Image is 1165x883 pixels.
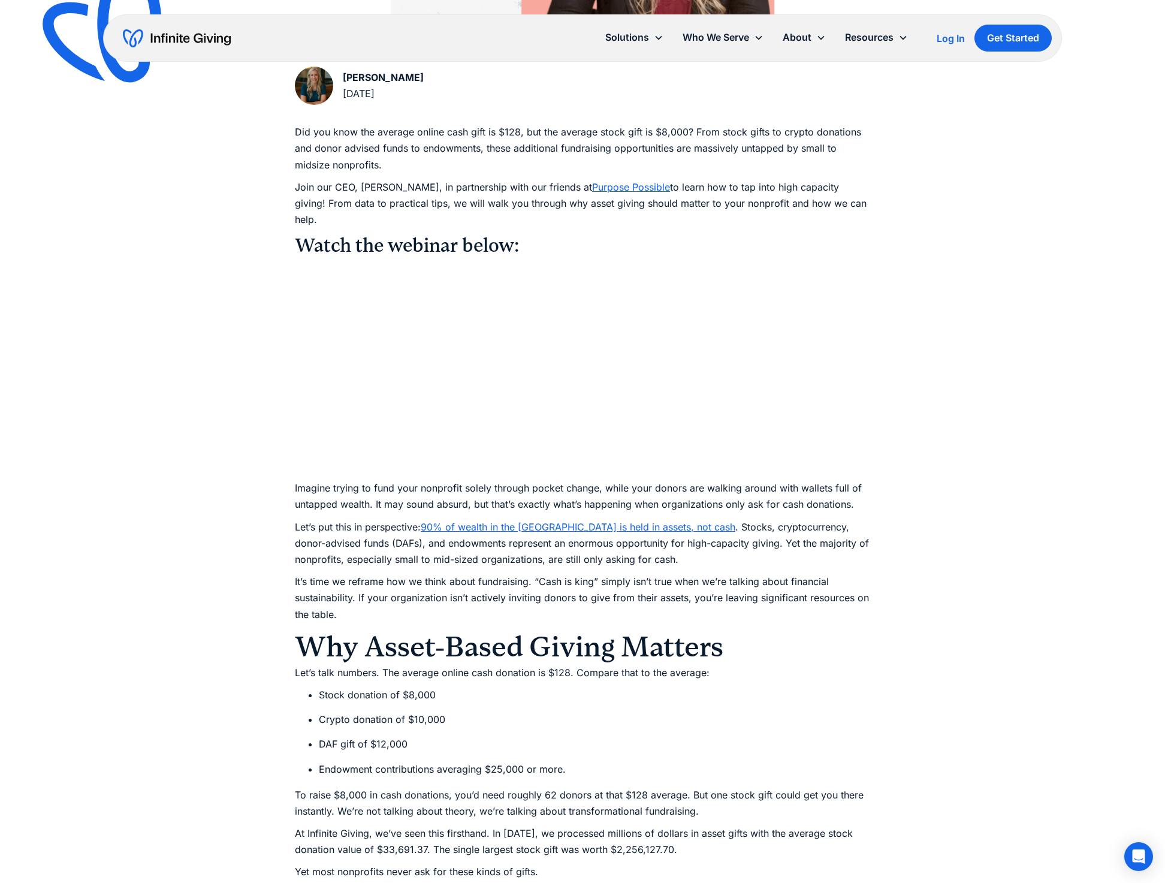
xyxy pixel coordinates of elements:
[410,258,755,452] iframe: Demystifying Asset Giving for Nonprofits
[592,181,670,193] a: Purpose Possible
[319,712,870,728] li: Crypto donation of $10,000
[123,29,231,48] a: home
[673,25,773,50] div: Who We Serve
[319,687,870,703] li: Stock donation of $8,000
[295,67,424,105] a: [PERSON_NAME][DATE]
[783,29,811,46] div: About
[343,70,424,86] div: [PERSON_NAME]
[295,480,870,513] p: Imagine trying to fund your nonprofit solely through pocket change, while your donors are walking...
[683,29,749,46] div: Who We Serve
[295,787,870,819] p: To raise $8,000 in cash donations, you’d need roughly 62 donors at that $128 average. But one sto...
[343,86,424,102] div: [DATE]
[295,825,870,858] p: At Infinite Giving, we’ve seen this firsthand. In [DATE], we processed millions of dollars in ass...
[295,574,870,623] p: It’s time we reframe how we think about fundraising. “Cash is king” simply isn’t true when we’re ...
[596,25,673,50] div: Solutions
[295,665,870,681] p: Let’s talk numbers. The average online cash donation is $128. Compare that to the average:
[835,25,917,50] div: Resources
[421,521,735,533] a: 90% of wealth in the [GEOGRAPHIC_DATA] is held in assets, not cash
[605,29,649,46] div: Solutions
[1124,842,1153,871] div: Open Intercom Messenger
[937,34,965,43] div: Log In
[319,736,870,752] li: DAF gift of $12,000
[295,864,870,880] p: Yet most nonprofits never ask for these kinds of gifts.
[295,458,870,474] p: ‍
[845,29,894,46] div: Resources
[974,25,1052,52] a: Get Started
[319,761,870,777] li: Endowment contributions averaging $25,000 or more.
[295,234,870,258] h3: Watch the webinar below:
[937,31,965,46] a: Log In
[295,179,870,228] p: Join our CEO, [PERSON_NAME], in partnership with our friends at to learn how to tap into high cap...
[773,25,835,50] div: About
[295,519,870,568] p: Let’s put this in perspective: . Stocks, cryptocurrency, donor-advised funds (DAFs), and endowmen...
[295,124,870,173] p: Did you know the average online cash gift is $128, but the average stock gift is $8,000? From sto...
[295,629,870,665] h2: Why Asset-Based Giving Matters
